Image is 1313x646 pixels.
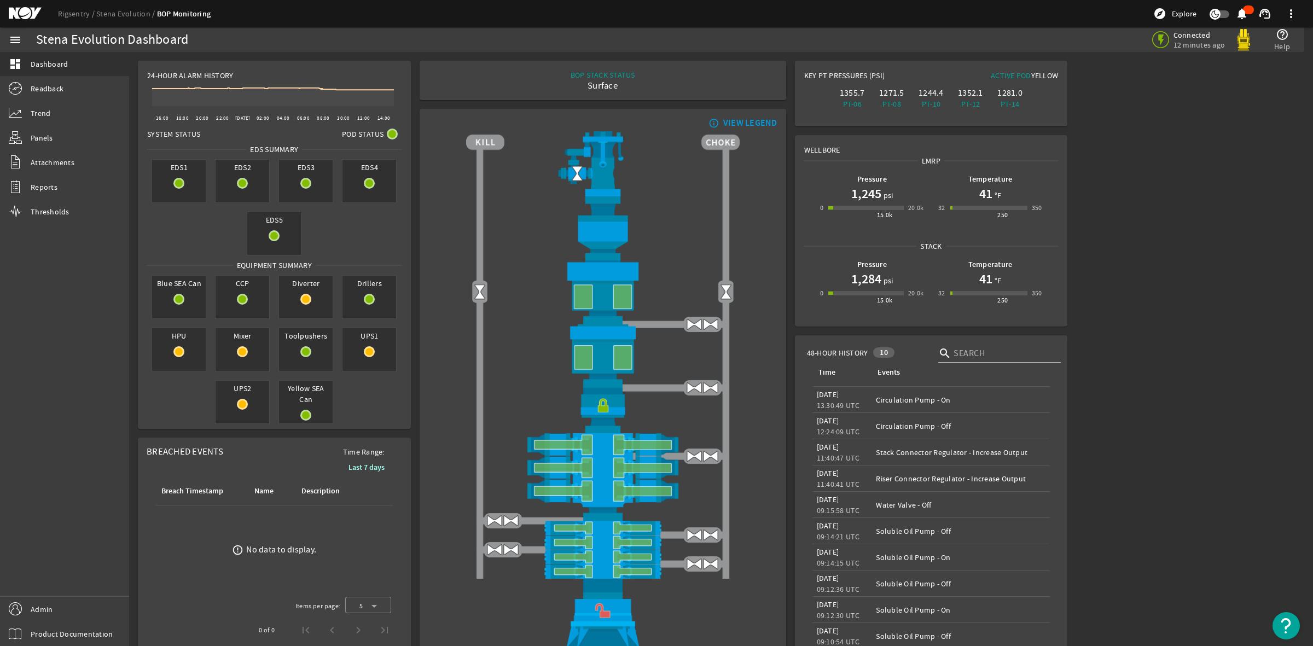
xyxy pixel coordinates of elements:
[9,33,22,46] mat-icon: menu
[216,115,229,121] text: 22:00
[357,115,370,121] text: 12:00
[991,71,1031,80] span: Active Pod
[466,131,740,196] img: RiserAdapter.png
[342,276,396,291] span: Drillers
[1233,29,1254,51] img: Yellowpod.svg
[1032,202,1042,213] div: 350
[466,535,740,550] img: PipeRamOpen.png
[254,485,274,497] div: Name
[216,381,269,396] span: UPS2
[881,190,893,201] span: psi
[818,366,835,379] div: Time
[152,160,206,175] span: EDS1
[817,600,839,609] legacy-datetime-component: [DATE]
[152,276,206,291] span: Blue SEA Can
[702,380,719,396] img: ValveOpen.png
[466,260,740,324] img: UpperAnnularOpen.png
[817,416,839,426] legacy-datetime-component: [DATE]
[466,479,740,502] img: ShearRamOpen.png
[817,505,860,515] legacy-datetime-component: 09:15:58 UTC
[1235,7,1248,20] mat-icon: notifications
[817,453,860,463] legacy-datetime-component: 11:40:47 UTC
[277,115,289,121] text: 04:00
[348,462,385,473] b: Last 7 days
[820,288,823,299] div: 0
[908,288,924,299] div: 20.0k
[147,70,233,81] span: 24-Hour Alarm History
[992,88,1027,98] div: 1281.0
[342,129,384,139] span: Pod Status
[938,288,945,299] div: 32
[1153,7,1166,20] mat-icon: explore
[31,206,69,217] span: Thresholds
[817,427,860,437] legacy-datetime-component: 12:24:09 UTC
[279,381,333,407] span: Yellow SEA Can
[279,160,333,175] span: EDS3
[503,542,519,558] img: ValveOpen.png
[795,136,1067,155] div: Wellbore
[874,88,909,98] div: 1271.5
[216,160,269,175] span: EDS2
[979,185,992,202] h1: 41
[857,259,887,270] b: Pressure
[147,446,223,457] span: Breached Events
[807,347,868,358] span: 48-Hour History
[874,98,909,109] div: PT-08
[157,9,211,19] a: BOP Monitoring
[1031,71,1059,80] span: Yellow
[1274,41,1290,52] span: Help
[160,485,240,497] div: Breach Timestamp
[876,552,1045,563] div: Soluble Oil Pump - On
[702,556,719,572] img: ValveOpen.png
[161,485,223,497] div: Breach Timestamp
[878,366,900,379] div: Events
[466,550,740,564] img: PipeRamOpen.png
[723,118,777,129] div: VIEW LEGEND
[997,209,1008,220] div: 250
[876,366,1041,379] div: Events
[295,601,341,612] div: Items per page:
[914,98,949,109] div: PT-10
[851,185,881,202] h1: 1,245
[876,578,1045,589] div: Soluble Oil Pump - Off
[58,9,96,19] a: Rigsentry
[1149,5,1201,22] button: Explore
[1173,30,1225,40] span: Connected
[233,260,316,271] span: Equipment Summary
[817,494,839,504] legacy-datetime-component: [DATE]
[486,542,503,558] img: ValveOpen.png
[817,366,863,379] div: Time
[466,388,740,433] img: RiserConnectorLock.png
[1278,1,1304,27] button: more_vert
[979,270,992,288] h1: 41
[253,485,287,497] div: Name
[196,115,208,121] text: 20:00
[817,610,860,620] legacy-datetime-component: 09:12:30 UTC
[873,347,894,358] div: 10
[702,448,719,464] img: ValveOpen.png
[571,80,635,91] div: Surface
[817,558,860,568] legacy-datetime-component: 09:14:15 UTC
[9,57,22,71] mat-icon: dashboard
[686,448,702,464] img: ValveOpen.png
[968,259,1013,270] b: Temperature
[31,83,63,94] span: Readback
[877,209,893,220] div: 15.0k
[992,190,1002,201] span: °F
[31,157,74,168] span: Attachments
[1273,612,1300,639] button: Open Resource Center
[1258,7,1271,20] mat-icon: support_agent
[246,544,316,555] div: No data to display.
[881,275,893,286] span: psi
[466,433,740,456] img: ShearRamOpen.png
[466,324,740,387] img: LowerAnnularOpen.png
[914,88,949,98] div: 1244.4
[466,456,740,479] img: ShearRamOpen.png
[876,631,1045,642] div: Soluble Oil Pump - Off
[486,513,503,529] img: ValveOpen.png
[997,295,1008,306] div: 250
[908,202,924,213] div: 20.0k
[968,174,1013,184] b: Temperature
[817,479,860,489] legacy-datetime-component: 11:40:41 UTC
[817,389,839,399] legacy-datetime-component: [DATE]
